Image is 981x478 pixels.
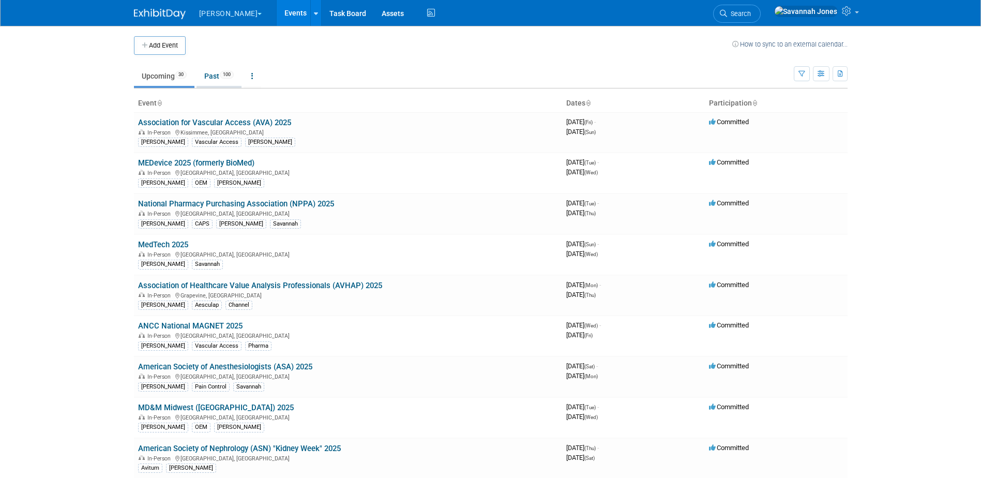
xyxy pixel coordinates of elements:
[566,291,596,298] span: [DATE]
[192,301,222,310] div: Aesculap
[139,455,145,460] img: In-Person Event
[709,444,749,452] span: Committed
[138,219,188,229] div: [PERSON_NAME]
[192,341,242,351] div: Vascular Access
[157,99,162,107] a: Sort by Event Name
[727,10,751,18] span: Search
[216,219,266,229] div: [PERSON_NAME]
[584,242,596,247] span: (Sun)
[709,321,749,329] span: Committed
[566,250,598,258] span: [DATE]
[596,362,598,370] span: -
[139,170,145,175] img: In-Person Event
[584,445,596,451] span: (Thu)
[139,292,145,297] img: In-Person Event
[192,382,230,392] div: Pain Control
[584,170,598,175] span: (Wed)
[732,40,848,48] a: How to sync to an external calendar...
[245,138,295,147] div: [PERSON_NAME]
[214,178,264,188] div: [PERSON_NAME]
[138,372,558,380] div: [GEOGRAPHIC_DATA], [GEOGRAPHIC_DATA]
[585,99,591,107] a: Sort by Start Date
[138,403,294,412] a: MD&M Midwest ([GEOGRAPHIC_DATA]) 2025
[566,413,598,421] span: [DATE]
[566,118,596,126] span: [DATE]
[138,138,188,147] div: [PERSON_NAME]
[147,170,174,176] span: In-Person
[138,178,188,188] div: [PERSON_NAME]
[584,292,596,298] span: (Thu)
[566,199,599,207] span: [DATE]
[138,413,558,421] div: [GEOGRAPHIC_DATA], [GEOGRAPHIC_DATA]
[566,321,601,329] span: [DATE]
[709,362,749,370] span: Committed
[138,301,188,310] div: [PERSON_NAME]
[138,260,188,269] div: [PERSON_NAME]
[566,240,599,248] span: [DATE]
[139,374,145,379] img: In-Person Event
[597,444,599,452] span: -
[597,199,599,207] span: -
[566,331,593,339] span: [DATE]
[138,118,291,127] a: Association for Vascular Access (AVA) 2025
[214,423,264,432] div: [PERSON_NAME]
[139,211,145,216] img: In-Person Event
[584,119,593,125] span: (Fri)
[713,5,761,23] a: Search
[197,66,242,86] a: Past100
[138,362,312,371] a: American Society of Anesthesiologists (ASA) 2025
[138,454,558,462] div: [GEOGRAPHIC_DATA], [GEOGRAPHIC_DATA]
[584,333,593,338] span: (Fri)
[192,423,210,432] div: OEM
[138,209,558,217] div: [GEOGRAPHIC_DATA], [GEOGRAPHIC_DATA]
[566,281,601,289] span: [DATE]
[584,323,598,328] span: (Wed)
[147,292,174,299] span: In-Person
[147,129,174,136] span: In-Person
[147,455,174,462] span: In-Person
[709,199,749,207] span: Committed
[192,260,223,269] div: Savannah
[584,129,596,135] span: (Sun)
[139,414,145,420] img: In-Person Event
[597,240,599,248] span: -
[134,66,194,86] a: Upcoming30
[566,454,595,461] span: [DATE]
[566,168,598,176] span: [DATE]
[147,211,174,217] span: In-Person
[147,333,174,339] span: In-Person
[138,291,558,299] div: Grapevine, [GEOGRAPHIC_DATA]
[566,444,599,452] span: [DATE]
[709,403,749,411] span: Committed
[175,71,187,79] span: 30
[709,118,749,126] span: Committed
[138,341,188,351] div: [PERSON_NAME]
[599,281,601,289] span: -
[134,95,562,112] th: Event
[597,403,599,411] span: -
[138,250,558,258] div: [GEOGRAPHIC_DATA], [GEOGRAPHIC_DATA]
[220,71,234,79] span: 100
[138,281,382,290] a: Association of Healthcare Value Analysis Professionals (AVHAP) 2025
[147,414,174,421] span: In-Person
[709,281,749,289] span: Committed
[139,129,145,135] img: In-Person Event
[138,331,558,339] div: [GEOGRAPHIC_DATA], [GEOGRAPHIC_DATA]
[566,158,599,166] span: [DATE]
[566,372,598,380] span: [DATE]
[584,364,595,369] span: (Sat)
[138,321,243,331] a: ANCC National MAGNET 2025
[139,333,145,338] img: In-Person Event
[597,158,599,166] span: -
[138,464,162,473] div: Avitum
[584,374,598,379] span: (Mon)
[584,455,595,461] span: (Sat)
[705,95,848,112] th: Participation
[138,382,188,392] div: [PERSON_NAME]
[147,374,174,380] span: In-Person
[584,201,596,206] span: (Tue)
[594,118,596,126] span: -
[566,403,599,411] span: [DATE]
[138,158,254,168] a: MEDevice 2025 (formerly BioMed)
[138,199,334,208] a: National Pharmacy Purchasing Association (NPPA) 2025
